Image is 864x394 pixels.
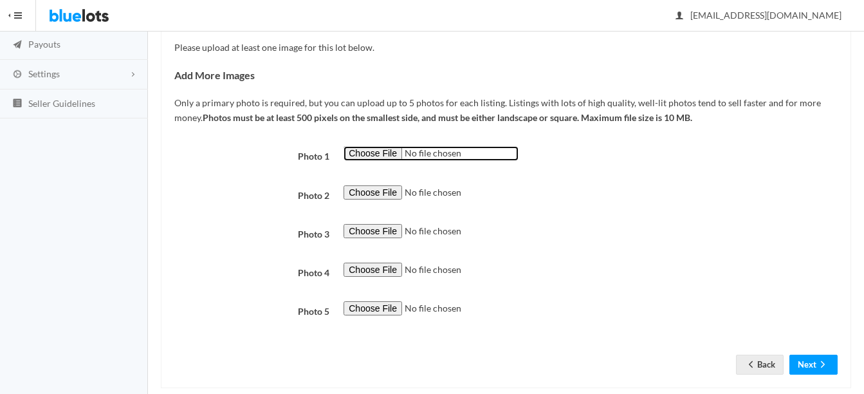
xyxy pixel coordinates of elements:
[789,355,838,375] button: Nextarrow forward
[174,96,838,125] p: Only a primary photo is required, but you can upload up to 5 photos for each listing. Listings wi...
[167,185,336,203] label: Photo 2
[28,68,60,79] span: Settings
[11,98,24,110] ion-icon: list box
[28,98,95,109] span: Seller Guidelines
[736,355,784,375] a: arrow backBack
[167,301,336,319] label: Photo 5
[167,224,336,242] label: Photo 3
[11,39,24,52] ion-icon: paper plane
[28,39,60,50] span: Payouts
[676,10,841,21] span: [EMAIL_ADDRESS][DOMAIN_NAME]
[744,359,757,371] ion-icon: arrow back
[174,70,838,81] h4: Add More Images
[167,263,336,281] label: Photo 4
[167,146,336,164] label: Photo 1
[174,14,838,375] div: Please upload at least one image for this lot below.
[673,10,686,23] ion-icon: person
[816,359,829,371] ion-icon: arrow forward
[203,112,692,123] b: Photos must be at least 500 pixels on the smallest side, and must be either landscape or square. ...
[11,69,24,81] ion-icon: cog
